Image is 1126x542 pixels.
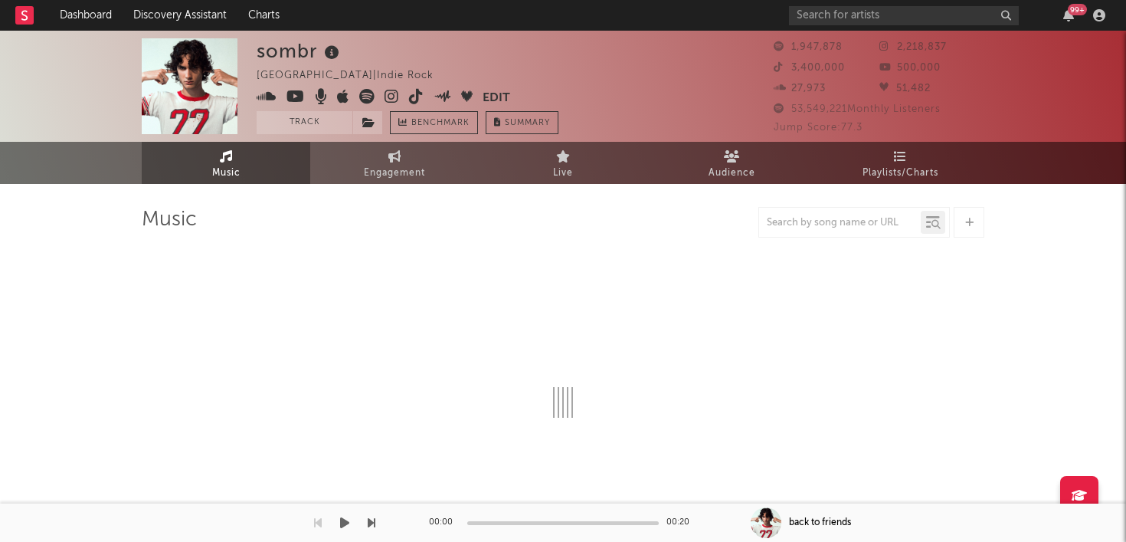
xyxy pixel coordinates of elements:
[479,142,647,184] a: Live
[863,164,938,182] span: Playlists/Charts
[486,111,558,134] button: Summary
[774,84,826,94] span: 27,973
[774,42,843,52] span: 1,947,878
[879,63,941,73] span: 500,000
[390,111,478,134] a: Benchmark
[212,164,241,182] span: Music
[257,67,451,85] div: [GEOGRAPHIC_DATA] | Indie Rock
[647,142,816,184] a: Audience
[709,164,755,182] span: Audience
[429,514,460,532] div: 00:00
[774,63,845,73] span: 3,400,000
[789,6,1019,25] input: Search for artists
[816,142,984,184] a: Playlists/Charts
[1063,9,1074,21] button: 99+
[411,114,470,133] span: Benchmark
[483,89,510,108] button: Edit
[879,42,947,52] span: 2,218,837
[257,111,352,134] button: Track
[505,119,550,127] span: Summary
[257,38,343,64] div: sombr
[553,164,573,182] span: Live
[364,164,425,182] span: Engagement
[774,104,941,114] span: 53,549,221 Monthly Listeners
[1068,4,1087,15] div: 99 +
[789,516,851,530] div: back to friends
[142,142,310,184] a: Music
[310,142,479,184] a: Engagement
[666,514,697,532] div: 00:20
[774,123,863,133] span: Jump Score: 77.3
[759,217,921,229] input: Search by song name or URL
[879,84,931,94] span: 51,482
